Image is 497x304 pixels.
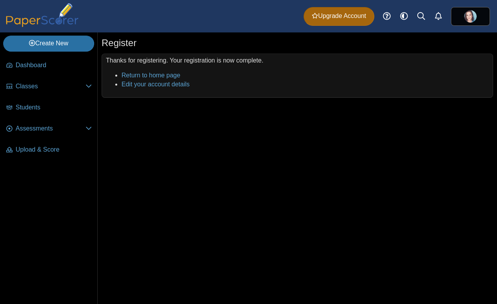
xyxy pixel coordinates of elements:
a: Upgrade Account [304,7,374,26]
div: Thanks for registering. Your registration is now complete. [102,54,493,98]
span: Students [16,103,92,112]
span: Upload & Score [16,145,92,154]
span: Assessments [16,124,86,133]
a: Students [3,98,95,117]
a: Alerts [430,8,447,25]
a: Dashboard [3,56,95,75]
span: Upgrade Account [312,12,366,20]
img: PaperScorer [3,3,81,27]
a: ps.BG4lrMkKk1ctNFvs [451,7,490,26]
span: Classes [16,82,86,91]
img: ps.BG4lrMkKk1ctNFvs [464,10,477,23]
a: Edit your account details [122,81,190,88]
a: PaperScorer [3,21,81,28]
a: Create New [3,36,94,51]
h1: Register [102,36,136,50]
span: Dashboard [16,61,92,70]
a: Classes [3,77,95,96]
span: Molly H [464,10,477,23]
a: Assessments [3,120,95,138]
a: Return to home page [122,72,180,79]
a: Upload & Score [3,141,95,159]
